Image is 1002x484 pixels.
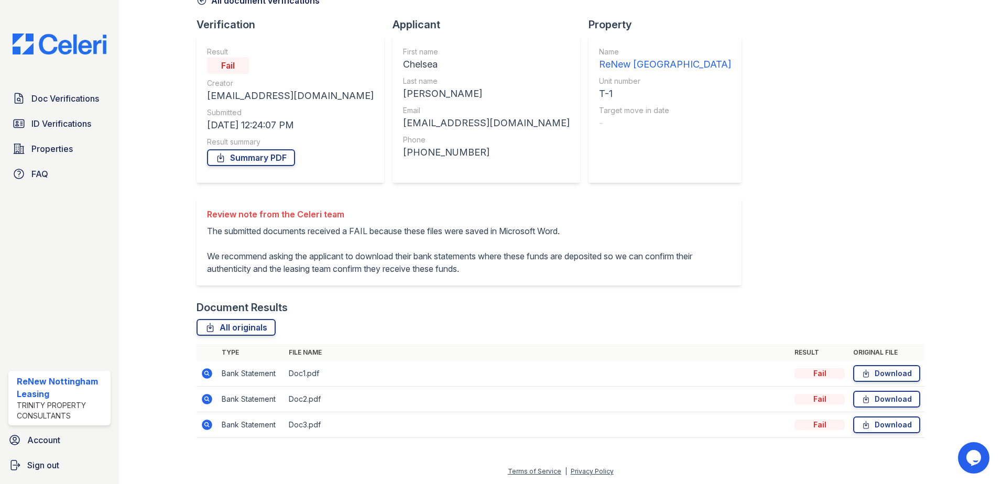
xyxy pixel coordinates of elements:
a: Summary PDF [207,149,295,166]
div: ReNew [GEOGRAPHIC_DATA] [599,57,731,72]
div: Fail [794,368,845,379]
span: Sign out [27,459,59,471]
div: Result summary [207,137,374,147]
div: Target move in date [599,105,731,116]
th: File name [285,344,790,361]
div: | [565,467,567,475]
div: Document Results [197,300,288,315]
div: Submitted [207,107,374,118]
div: Verification [197,17,393,32]
div: Trinity Property Consultants [17,400,106,421]
th: Type [217,344,285,361]
div: T-1 [599,86,731,101]
div: Phone [403,135,570,145]
div: [DATE] 12:24:07 PM [207,118,374,133]
div: [PERSON_NAME] [403,86,570,101]
a: Terms of Service [508,467,561,475]
a: ID Verifications [8,113,111,134]
a: Doc Verifications [8,88,111,109]
div: Unit number [599,76,731,86]
th: Original file [849,344,924,361]
div: Email [403,105,570,116]
span: Properties [31,142,73,155]
a: Name ReNew [GEOGRAPHIC_DATA] [599,47,731,72]
span: ID Verifications [31,117,91,130]
td: Bank Statement [217,412,285,438]
iframe: chat widget [958,442,992,474]
a: Properties [8,138,111,159]
div: Last name [403,76,570,86]
a: FAQ [8,163,111,184]
p: The submitted documents received a FAIL because these files were saved in Microsoft Word. We reco... [207,225,731,275]
div: Chelsea [403,57,570,72]
div: Name [599,47,731,57]
td: Bank Statement [217,387,285,412]
a: Download [853,365,920,382]
div: [EMAIL_ADDRESS][DOMAIN_NAME] [207,89,374,103]
div: Review note from the Celeri team [207,208,731,221]
div: Fail [794,394,845,404]
div: [PHONE_NUMBER] [403,145,570,160]
th: Result [790,344,849,361]
span: Account [27,434,60,446]
div: Creator [207,78,374,89]
div: - [599,116,731,130]
a: Sign out [4,455,115,476]
div: Fail [794,420,845,430]
a: Download [853,416,920,433]
td: Doc1.pdf [285,361,790,387]
div: Result [207,47,374,57]
div: Applicant [393,17,589,32]
span: Doc Verifications [31,92,99,105]
a: All originals [197,319,276,336]
td: Doc3.pdf [285,412,790,438]
td: Doc2.pdf [285,387,790,412]
img: CE_Logo_Blue-a8612792a0a2168367f1c8372b55b34899dd931a85d93a1a3d3e32e68fde9ad4.png [4,34,115,54]
div: [EMAIL_ADDRESS][DOMAIN_NAME] [403,116,570,130]
div: Fail [207,57,249,74]
div: Property [589,17,750,32]
a: Download [853,391,920,408]
span: FAQ [31,168,48,180]
div: First name [403,47,570,57]
td: Bank Statement [217,361,285,387]
a: Account [4,430,115,450]
a: Privacy Policy [571,467,614,475]
div: ReNew Nottingham Leasing [17,375,106,400]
